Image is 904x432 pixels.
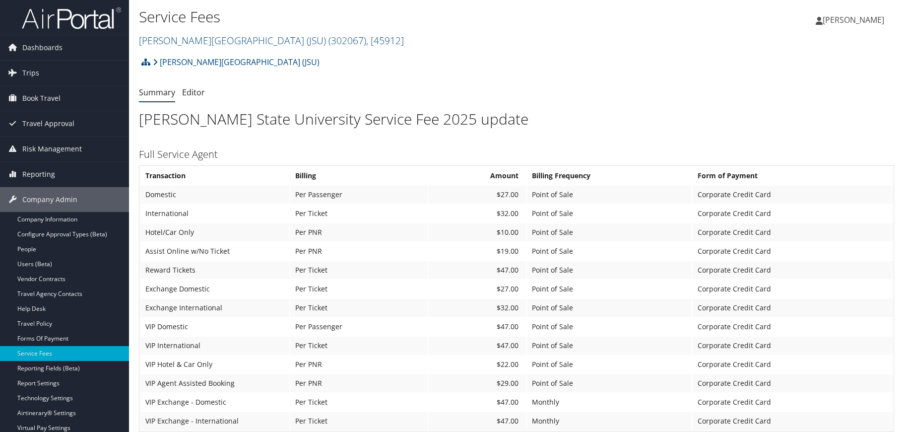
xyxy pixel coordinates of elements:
span: Dashboards [22,35,63,60]
td: VIP International [140,337,289,355]
td: $27.00 [428,186,526,204]
td: Corporate Credit Card [693,261,893,279]
td: Per Ticket [290,412,427,430]
td: $47.00 [428,318,526,336]
span: Company Admin [22,187,77,212]
span: Travel Approval [22,111,74,136]
td: Per PNR [290,242,427,260]
span: Book Travel [22,86,61,111]
td: Monthly [527,412,691,430]
td: $47.00 [428,412,526,430]
span: [PERSON_NAME] [823,14,884,25]
td: $32.00 [428,299,526,317]
td: $27.00 [428,280,526,298]
td: Exchange International [140,299,289,317]
span: , [ 45912 ] [366,34,404,47]
span: Reporting [22,162,55,187]
td: $29.00 [428,374,526,392]
td: $47.00 [428,261,526,279]
td: Per Passenger [290,318,427,336]
span: Risk Management [22,137,82,161]
td: Point of Sale [527,261,691,279]
td: Domestic [140,186,289,204]
a: [PERSON_NAME] [816,5,894,35]
td: Per Ticket [290,393,427,411]
a: [PERSON_NAME][GEOGRAPHIC_DATA] (JSU) [139,34,404,47]
th: Amount [428,167,526,185]
td: Point of Sale [527,280,691,298]
h1: Service Fees [139,6,643,27]
td: Corporate Credit Card [693,393,893,411]
td: Point of Sale [527,299,691,317]
td: $10.00 [428,223,526,241]
td: $32.00 [428,205,526,222]
th: Billing [290,167,427,185]
td: VIP Hotel & Car Only [140,356,289,373]
td: Per Ticket [290,261,427,279]
h3: Full Service Agent [139,147,894,161]
td: Point of Sale [527,356,691,373]
td: $19.00 [428,242,526,260]
td: Point of Sale [527,223,691,241]
td: Corporate Credit Card [693,205,893,222]
td: Corporate Credit Card [693,374,893,392]
td: Assist Online w/No Ticket [140,242,289,260]
td: Corporate Credit Card [693,280,893,298]
a: Editor [182,87,205,98]
td: Per PNR [290,356,427,373]
td: Hotel/Car Only [140,223,289,241]
td: Per Ticket [290,280,427,298]
td: Corporate Credit Card [693,223,893,241]
img: airportal-logo.png [22,6,121,30]
th: Form of Payment [693,167,893,185]
td: Corporate Credit Card [693,186,893,204]
h1: [PERSON_NAME] State University Service Fee 2025 update [139,109,894,130]
td: Per Ticket [290,337,427,355]
td: Reward Tickets [140,261,289,279]
td: Point of Sale [527,186,691,204]
td: Exchange Domestic [140,280,289,298]
td: Per Passenger [290,186,427,204]
td: Corporate Credit Card [693,318,893,336]
td: Per PNR [290,374,427,392]
td: Corporate Credit Card [693,242,893,260]
td: Per Ticket [290,205,427,222]
td: VIP Agent Assisted Booking [140,374,289,392]
a: Summary [139,87,175,98]
a: [PERSON_NAME][GEOGRAPHIC_DATA] (JSU) [153,52,320,72]
td: International [140,205,289,222]
span: Trips [22,61,39,85]
td: Per PNR [290,223,427,241]
td: VIP Domestic [140,318,289,336]
td: Corporate Credit Card [693,337,893,355]
td: Corporate Credit Card [693,356,893,373]
span: ( 302067 ) [328,34,366,47]
td: Corporate Credit Card [693,299,893,317]
td: Point of Sale [527,374,691,392]
th: Transaction [140,167,289,185]
td: VIP Exchange - International [140,412,289,430]
td: Monthly [527,393,691,411]
td: Point of Sale [527,242,691,260]
td: Per Ticket [290,299,427,317]
td: Point of Sale [527,318,691,336]
td: $47.00 [428,337,526,355]
td: $47.00 [428,393,526,411]
td: VIP Exchange - Domestic [140,393,289,411]
td: Corporate Credit Card [693,412,893,430]
td: $22.00 [428,356,526,373]
th: Billing Frequency [527,167,691,185]
td: Point of Sale [527,205,691,222]
td: Point of Sale [527,337,691,355]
